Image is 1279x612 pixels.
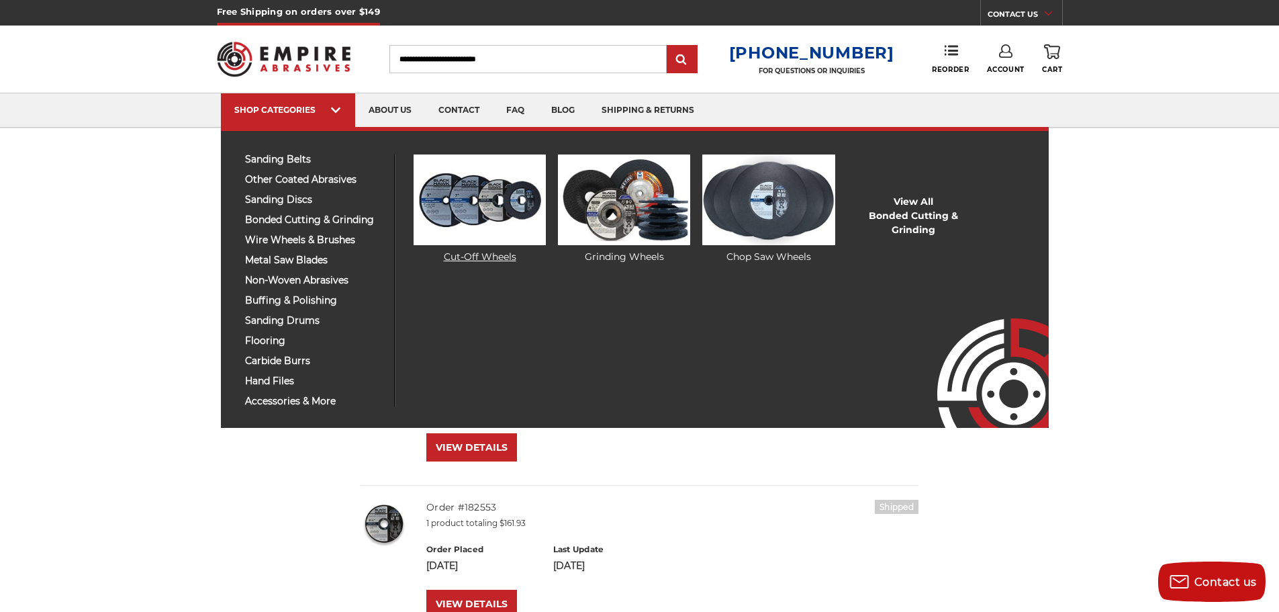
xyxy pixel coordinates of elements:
span: Contact us [1194,576,1257,588]
a: Cut-Off Wheels [414,155,546,264]
a: shipping & returns [588,93,708,128]
img: 4-1/2" x 1/16" x 7/8" Cutting Disc Type 1 - 25 Pack [361,500,408,547]
span: buffing & polishing [245,296,384,306]
a: about us [355,93,425,128]
span: metal saw blades [245,255,384,265]
a: [PHONE_NUMBER] [729,43,894,62]
button: Contact us [1158,562,1266,602]
input: Submit [669,46,696,73]
span: carbide burrs [245,356,384,366]
span: Cart [1042,65,1062,74]
span: sanding belts [245,155,384,165]
span: non-woven abrasives [245,275,384,286]
span: Reorder [932,65,969,74]
span: sanding discs [245,195,384,205]
a: Grinding Wheels [558,155,690,264]
span: Account [987,65,1025,74]
a: contact [425,93,493,128]
img: Grinding Wheels [558,155,690,245]
span: accessories & more [245,396,384,406]
p: 1 product totaling $161.93 [426,517,918,529]
img: Cut-Off Wheels [414,155,546,245]
span: [DATE] [553,560,585,572]
a: Reorder [932,44,969,73]
span: sanding drums [245,316,384,326]
h6: Shipped [875,500,918,514]
p: FOR QUESTIONS OR INQUIRIES [729,67,894,75]
a: Chop Saw Wheels [702,155,835,264]
img: Empire Abrasives [217,33,351,85]
img: Empire Abrasives Logo Image [913,279,1049,428]
span: bonded cutting & grinding [245,215,384,225]
a: View AllBonded Cutting & Grinding [847,195,979,237]
span: hand files [245,376,384,386]
a: Cart [1042,44,1062,74]
h6: Order Placed [426,543,538,556]
span: other coated abrasives [245,175,384,185]
a: faq [493,93,538,128]
div: SHOP CATEGORIES [234,105,342,115]
span: [DATE] [426,560,458,572]
span: flooring [245,336,384,346]
a: blog [538,93,588,128]
span: wire wheels & brushes [245,235,384,245]
a: Order #182553 [426,501,496,513]
a: CONTACT US [988,7,1062,26]
h6: Last Update [553,543,665,556]
img: Chop Saw Wheels [702,155,835,245]
a: VIEW DETAILS [426,433,517,462]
